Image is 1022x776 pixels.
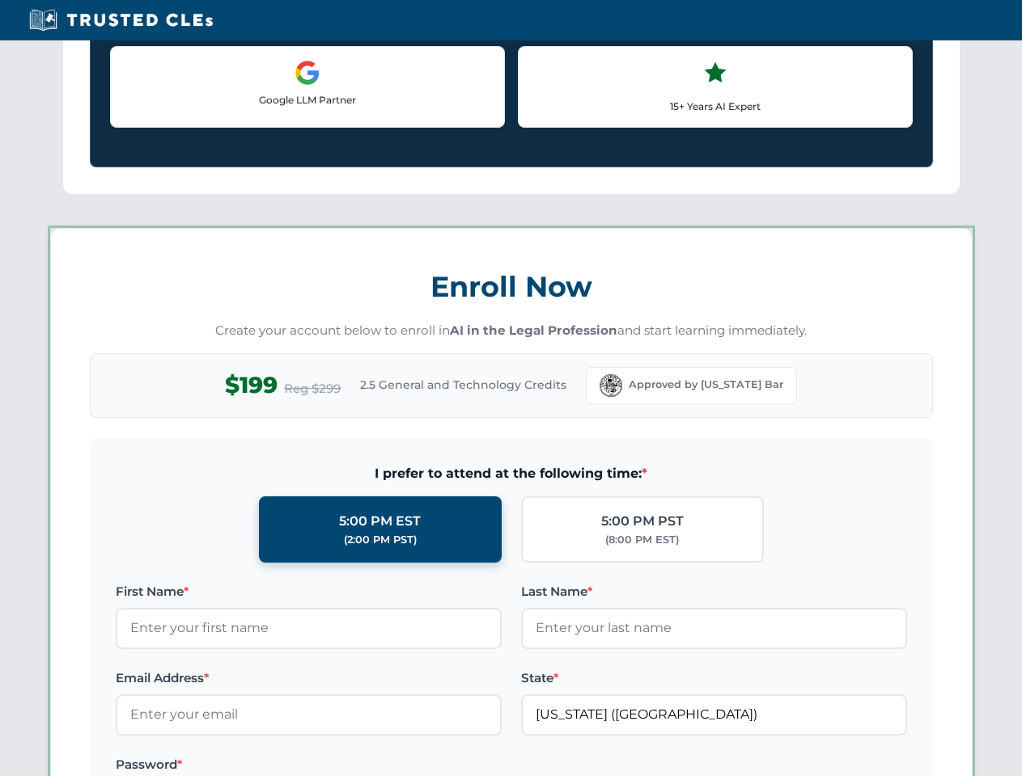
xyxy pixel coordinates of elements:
p: 15+ Years AI Expert [532,99,899,114]
strong: AI in the Legal Profession [450,323,617,338]
div: (2:00 PM PST) [344,532,417,548]
div: 5:00 PM PST [601,511,684,532]
div: (8:00 PM EST) [605,532,679,548]
label: Last Name [521,582,907,601]
label: Email Address [116,668,502,688]
input: Enter your email [116,694,502,735]
span: $199 [225,367,278,403]
h3: Enroll Now [90,261,933,312]
label: Password [116,755,502,774]
p: Create your account below to enroll in and start learning immediately. [90,322,933,340]
span: 2.5 General and Technology Credits [360,376,566,394]
span: Approved by [US_STATE] Bar [629,377,783,393]
label: First Name [116,582,502,601]
img: Florida Bar [600,374,622,397]
img: Google [295,60,320,86]
div: 5:00 PM EST [339,511,421,532]
img: Trusted CLEs [24,8,218,32]
span: I prefer to attend at the following time: [116,463,907,484]
span: Reg $299 [284,379,341,399]
label: State [521,668,907,688]
input: Enter your first name [116,608,502,648]
input: Florida (FL) [521,694,907,735]
p: Google LLM Partner [124,92,491,108]
input: Enter your last name [521,608,907,648]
